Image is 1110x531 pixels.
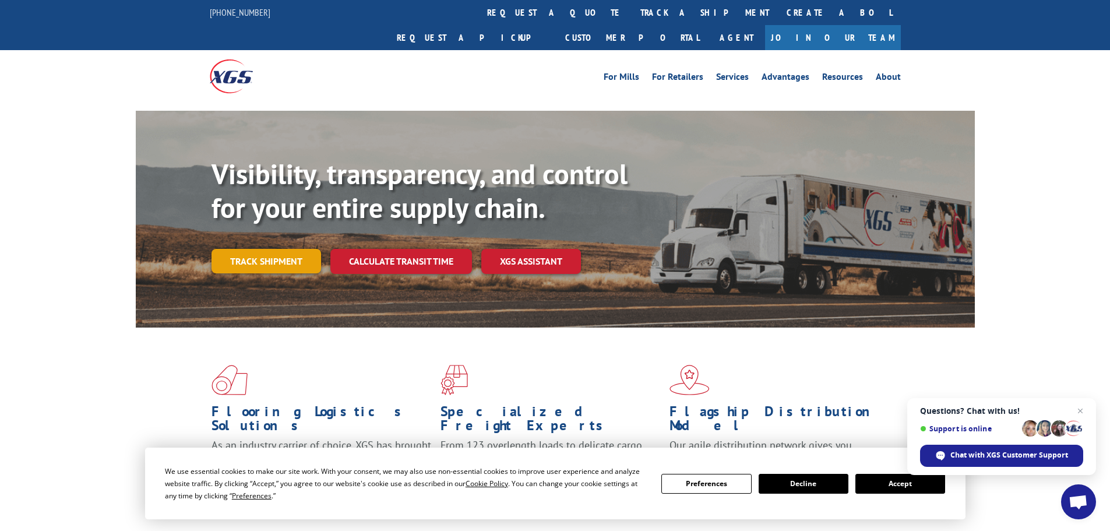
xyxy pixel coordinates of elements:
span: Close chat [1073,404,1087,418]
h1: Flagship Distribution Model [669,405,890,438]
a: For Retailers [652,72,703,85]
a: For Mills [604,72,639,85]
a: Resources [822,72,863,85]
a: XGS ASSISTANT [481,249,581,274]
span: Support is online [920,424,1018,433]
div: Chat with XGS Customer Support [920,445,1083,467]
b: Visibility, transparency, and control for your entire supply chain. [212,156,628,226]
a: Track shipment [212,249,321,273]
span: Chat with XGS Customer Support [950,450,1068,460]
a: Advantages [762,72,809,85]
h1: Specialized Freight Experts [441,405,661,438]
div: We use essential cookies to make our site work. With your consent, we may also use non-essential ... [165,465,647,502]
span: Our agile distribution network gives you nationwide inventory management on demand. [669,438,884,466]
a: Services [716,72,749,85]
a: Customer Portal [556,25,708,50]
p: From 123 overlength loads to delicate cargo, our experienced staff knows the best way to move you... [441,438,661,490]
h1: Flooring Logistics Solutions [212,405,432,438]
span: Preferences [232,491,272,501]
span: As an industry carrier of choice, XGS has brought innovation and dedication to flooring logistics... [212,438,431,480]
span: Cookie Policy [466,479,508,488]
a: Agent [708,25,765,50]
a: Calculate transit time [330,249,472,274]
div: Open chat [1061,484,1096,519]
img: xgs-icon-total-supply-chain-intelligence-red [212,365,248,395]
span: Questions? Chat with us! [920,406,1083,416]
a: [PHONE_NUMBER] [210,6,270,18]
img: xgs-icon-flagship-distribution-model-red [669,365,710,395]
a: Join Our Team [765,25,901,50]
div: Cookie Consent Prompt [145,448,965,519]
button: Preferences [661,474,751,494]
button: Accept [855,474,945,494]
a: Request a pickup [388,25,556,50]
a: About [876,72,901,85]
button: Decline [759,474,848,494]
img: xgs-icon-focused-on-flooring-red [441,365,468,395]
